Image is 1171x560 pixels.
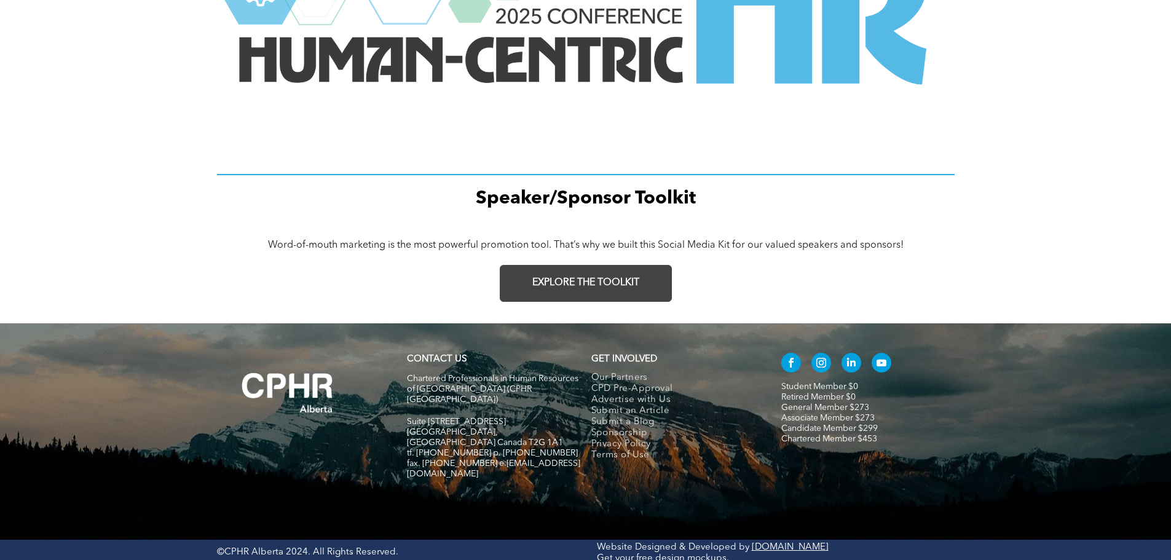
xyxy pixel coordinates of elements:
[591,395,755,406] a: Advertise with Us
[407,374,578,404] span: Chartered Professionals in Human Resources of [GEOGRAPHIC_DATA] (CPHR [GEOGRAPHIC_DATA])
[591,406,755,417] a: Submit an Article
[500,265,672,302] a: EXPLORE THE TOOLKIT
[591,355,657,364] span: GET INVOLVED
[217,348,358,438] img: A white background with a few lines on it
[591,384,755,395] a: CPD Pre-Approval
[842,353,861,376] a: linkedin
[407,449,578,457] span: tf. [PHONE_NUMBER] p. [PHONE_NUMBER]
[591,373,755,384] a: Our Partners
[752,543,829,552] a: [DOMAIN_NAME]
[217,548,398,557] span: ©CPHR Alberta 2024. All Rights Reserved.
[407,428,563,447] span: [GEOGRAPHIC_DATA], [GEOGRAPHIC_DATA] Canada T2G 1A1
[476,189,696,208] span: Speaker/Sponsor Toolkit
[591,428,755,439] a: Sponsorship
[781,424,878,433] a: Candidate Member $299
[781,403,869,412] a: General Member $273
[597,543,749,552] a: Website Designed & Developed by
[268,240,904,250] span: Word-of-mouth marketing is the most powerful promotion tool. That’s why we built this Social Medi...
[781,353,801,376] a: facebook
[591,417,755,428] a: Submit a Blog
[407,459,580,478] span: fax. [PHONE_NUMBER] e:[EMAIL_ADDRESS][DOMAIN_NAME]
[781,393,856,401] a: Retired Member $0
[532,277,639,289] span: EXPLORE THE TOOLKIT
[407,355,467,364] a: CONTACT US
[781,435,877,443] a: Chartered Member $453
[591,439,755,450] a: Privacy Policy
[872,353,891,376] a: youtube
[591,450,755,461] a: Terms of Use
[407,417,506,426] span: Suite [STREET_ADDRESS]
[781,382,858,391] a: Student Member $0
[781,414,875,422] a: Associate Member $273
[811,353,831,376] a: instagram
